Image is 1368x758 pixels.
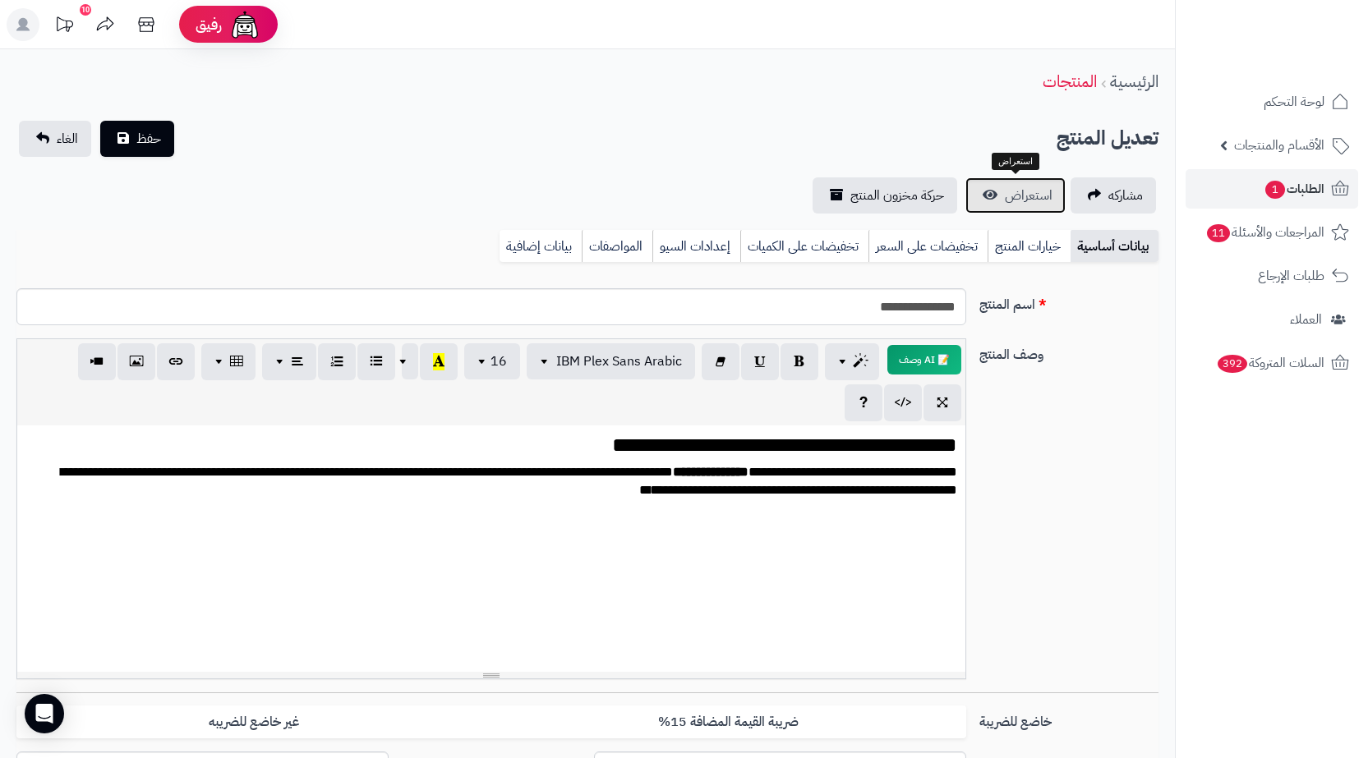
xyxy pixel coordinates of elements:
[500,230,582,263] a: بيانات إضافية
[1186,169,1358,209] a: الطلبات1
[100,121,174,157] button: حفظ
[1110,69,1158,94] a: الرئيسية
[813,177,957,214] a: حركة مخزون المنتج
[1256,12,1352,47] img: logo-2.png
[1186,256,1358,296] a: طلبات الإرجاع
[740,230,868,263] a: تخفيضات على الكميات
[973,338,1165,365] label: وصف المنتج
[1071,177,1156,214] a: مشاركه
[868,230,988,263] a: تخفيضات على السعر
[136,129,161,149] span: حفظ
[1290,308,1322,331] span: العملاء
[1207,224,1230,242] span: 11
[1186,213,1358,252] a: المراجعات والأسئلة11
[19,121,91,157] a: الغاء
[1186,82,1358,122] a: لوحة التحكم
[228,8,261,41] img: ai-face.png
[25,694,64,733] div: Open Intercom Messenger
[1005,186,1052,205] span: استعراض
[16,705,491,739] label: غير خاضع للضريبه
[1264,177,1324,200] span: الطلبات
[1205,221,1324,244] span: المراجعات والأسئلة
[1265,181,1285,199] span: 1
[80,4,91,16] div: 10
[988,230,1071,263] a: خيارات المنتج
[652,230,740,263] a: إعدادات السيو
[1216,351,1324,374] span: السلات المتروكة
[1043,69,1097,94] a: المنتجات
[973,288,1165,315] label: اسم المنتج
[965,177,1066,214] a: استعراض
[527,343,695,379] button: IBM Plex Sans Arabic
[196,15,222,34] span: رفيق
[992,153,1039,171] div: استعراض
[582,230,652,263] a: المواصفات
[556,351,682,371] span: IBM Plex Sans Arabic
[1264,90,1324,113] span: لوحة التحكم
[973,705,1165,732] label: خاضع للضريبة
[1258,264,1324,287] span: طلبات الإرجاع
[1186,300,1358,339] a: العملاء
[887,345,961,374] button: 📝 AI وصف
[1186,343,1358,383] a: السلات المتروكة392
[1071,230,1158,263] a: بيانات أساسية
[1218,355,1247,373] span: 392
[44,8,85,45] a: تحديثات المنصة
[1108,186,1143,205] span: مشاركه
[850,186,944,205] span: حركة مخزون المنتج
[1057,122,1158,155] h2: تعديل المنتج
[1234,134,1324,157] span: الأقسام والمنتجات
[464,343,520,379] button: 16
[491,705,966,739] label: ضريبة القيمة المضافة 15%
[57,129,78,149] span: الغاء
[491,351,507,371] span: 16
